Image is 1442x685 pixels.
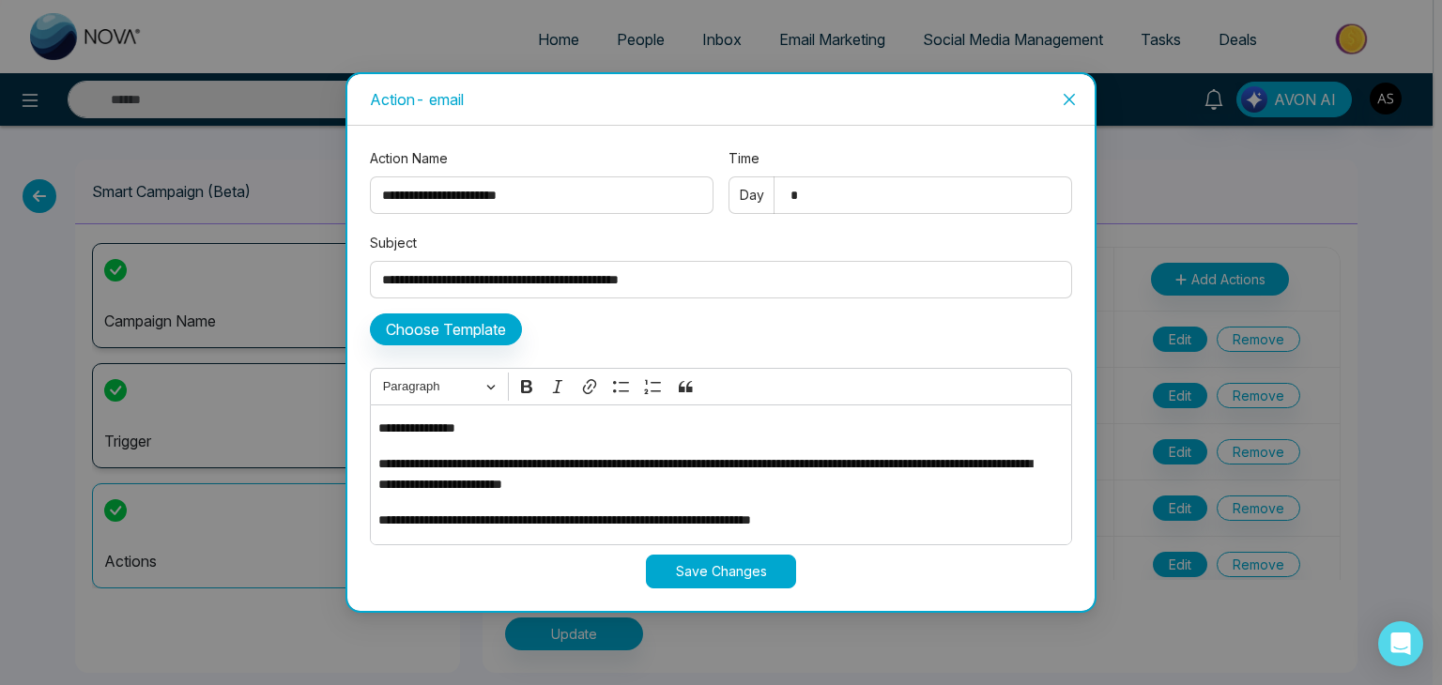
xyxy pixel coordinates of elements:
[370,233,1072,253] label: Subject
[370,368,1072,404] div: Editor toolbar
[729,148,1072,169] label: Time
[1044,74,1095,125] button: Close
[1378,621,1423,666] div: Open Intercom Messenger
[370,148,713,169] label: Action Name
[370,313,522,345] button: Choose Template
[646,555,796,588] button: Save Changes
[1062,92,1077,107] span: close
[740,185,764,205] span: Day
[375,373,504,402] button: Paragraph
[383,375,481,398] span: Paragraph
[370,89,1072,110] div: Action - email
[370,404,1072,545] div: Editor editing area: main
